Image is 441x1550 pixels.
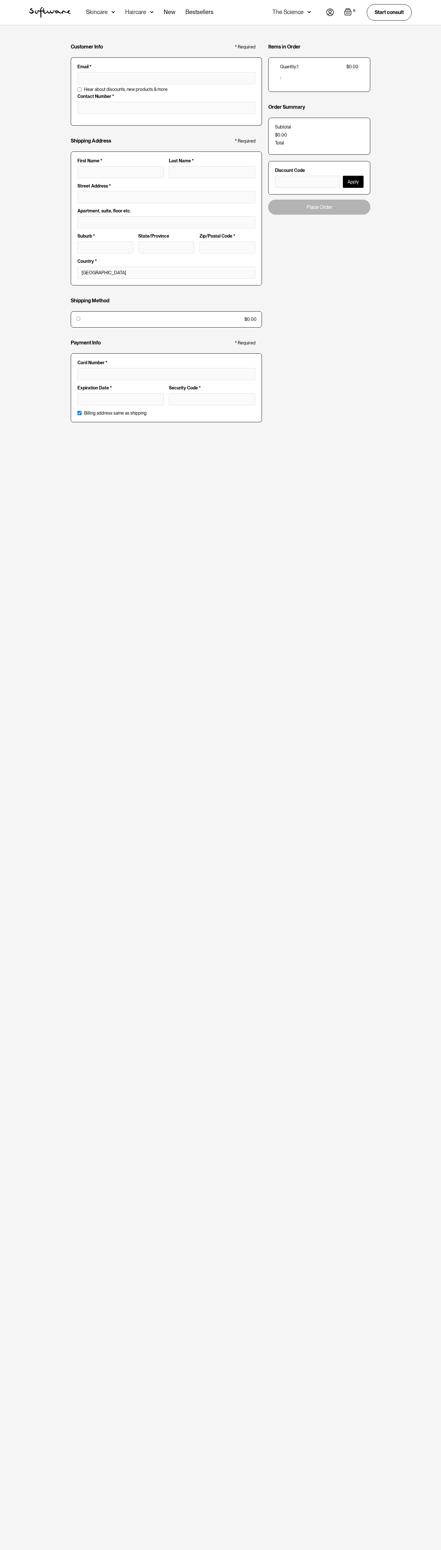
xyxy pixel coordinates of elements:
[84,87,168,92] span: Hear about discounts, new products & more
[71,298,109,304] h4: Shipping Method
[268,104,305,110] h4: Order Summary
[307,9,311,15] img: arrow down
[275,168,364,173] label: Discount Code
[275,124,291,130] div: Subtotal
[235,44,256,50] div: * Required
[76,317,80,321] input: $0.00
[112,9,115,15] img: arrow down
[280,64,297,70] div: Quantity:
[77,208,255,214] label: Apartment, suite, floor etc.
[77,360,255,365] label: Card Number *
[71,44,103,50] h4: Customer Info
[77,183,255,189] label: Street Address *
[199,233,255,239] label: Zip/Postal Code *
[352,8,357,14] div: 0
[244,317,257,322] div: $0.00
[275,132,287,138] div: $0.00
[235,138,256,144] div: * Required
[77,259,255,264] label: Country *
[268,44,300,50] h4: Items in Order
[235,340,256,346] div: * Required
[77,158,164,164] label: First Name *
[280,74,281,80] span: :
[169,158,255,164] label: Last Name *
[125,9,146,15] div: Haircare
[71,340,101,346] h4: Payment Info
[86,9,108,15] div: Skincare
[297,64,299,70] div: 1
[346,64,358,70] div: $0.00
[367,4,412,20] a: Start consult
[29,7,71,18] img: Software Logo
[77,64,255,70] label: Email *
[275,140,284,146] div: Total
[150,9,154,15] img: arrow down
[343,176,364,188] button: Apply Discount
[77,94,255,99] label: Contact Number *
[344,8,357,17] a: Open cart
[77,385,164,391] label: Expiration Date *
[77,87,82,92] input: Hear about discounts, new products & more
[169,385,255,391] label: Security Code *
[138,233,194,239] label: State/Province
[71,138,111,144] h4: Shipping Address
[272,9,304,15] div: The Science
[77,233,133,239] label: Suburb *
[84,410,147,416] label: Billing address same as shipping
